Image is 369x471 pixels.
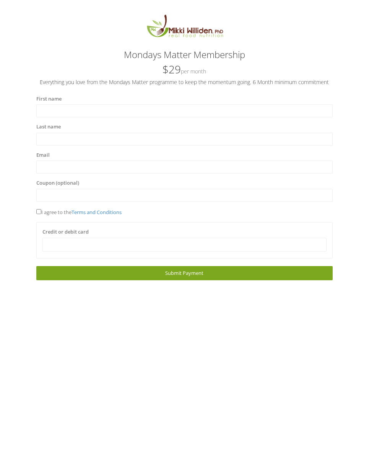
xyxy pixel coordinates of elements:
[165,270,203,276] span: Submit Payment
[36,95,62,103] label: First name
[36,151,50,159] label: Email
[36,123,61,131] label: Last name
[72,209,122,216] a: Terms and Conditions
[36,266,332,280] a: Submit Payment
[181,68,206,75] small: Per Month
[36,179,79,187] label: Coupon (optional)
[163,62,206,76] span: $29
[141,13,228,42] img: MikkiLogoMain.png
[36,50,332,60] h3: Mondays Matter Membership
[36,79,332,85] h5: Everything you love from the Mondays Matter programme to keep the momentum going. 6 Month minimum...
[42,228,89,236] label: Credit or debit card
[47,241,321,248] iframe: Secure card payment input frame
[36,209,122,216] span: I agree to the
